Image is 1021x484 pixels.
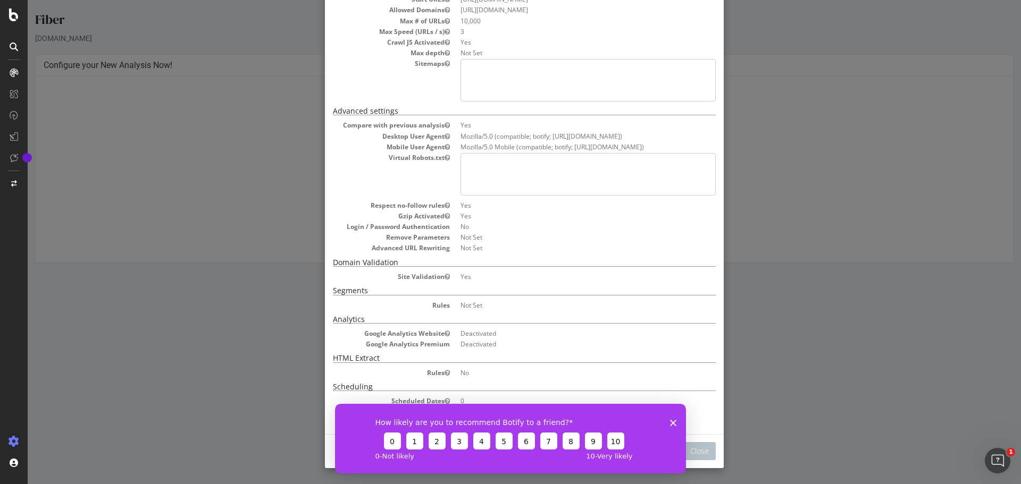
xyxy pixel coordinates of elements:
[305,301,422,310] dt: Rules
[305,222,422,231] dt: Login / Password Authentication
[305,5,422,14] dt: Allowed Domains
[433,142,688,151] dd: Mozilla/5.0 Mobile (compatible; botify; [URL][DOMAIN_NAME])
[305,286,688,295] h5: Segments
[305,368,422,377] dt: Rules
[433,233,688,242] dd: Not Set
[305,211,422,220] dt: Gzip Activated
[305,121,422,130] dt: Compare with previous analysis
[985,448,1010,473] iframe: Intercom live chat
[433,5,688,14] li: [URL][DOMAIN_NAME]
[433,329,688,338] dd: Deactivated
[305,407,422,416] dt: Repeated Analysis
[433,201,688,210] dd: Yes
[433,407,688,416] dd: No
[22,153,32,163] div: Tooltip anchor
[305,383,688,391] h5: Scheduling
[335,404,686,473] iframe: Survey from Botify
[305,329,422,338] dt: Google Analytics Website
[433,121,688,130] dd: Yes
[433,339,688,349] dd: Deactivated
[305,354,688,362] h5: HTML Extract
[305,38,422,47] dt: Crawl JS Activated
[305,59,422,68] dt: Sitemaps
[305,258,688,267] h5: Domain Validation
[433,368,688,377] dd: No
[305,233,422,242] dt: Remove Parameters
[656,442,688,460] button: Close
[433,243,688,252] dd: Not Set
[305,315,688,324] h5: Analytics
[305,396,422,405] dt: Scheduled Dates
[433,38,688,47] dd: Yes
[433,211,688,220] dd: Yes
[305,132,422,141] dt: Desktop User Agent
[305,16,422,26] dt: Max # of URLs
[433,222,688,231] dd: No
[433,48,688,57] dd: Not Set
[433,16,688,26] dd: 10,000
[305,48,422,57] dt: Max depth
[433,272,688,281] dd: Yes
[1007,448,1015,456] span: 1
[305,107,688,115] h5: Advanced settings
[433,301,688,310] dd: Not Set
[433,132,688,141] dd: Mozilla/5.0 (compatible; botify; [URL][DOMAIN_NAME])
[433,27,688,36] dd: 3
[305,201,422,210] dt: Respect no-follow rules
[305,272,422,281] dt: Site Validation
[433,396,688,405] dd: 0
[305,243,422,252] dt: Advanced URL Rewriting
[305,27,422,36] dt: Max Speed (URLs / s)
[305,142,422,151] dt: Mobile User Agent
[305,153,422,162] dt: Virtual Robots.txt
[305,339,422,349] dt: Google Analytics Premium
